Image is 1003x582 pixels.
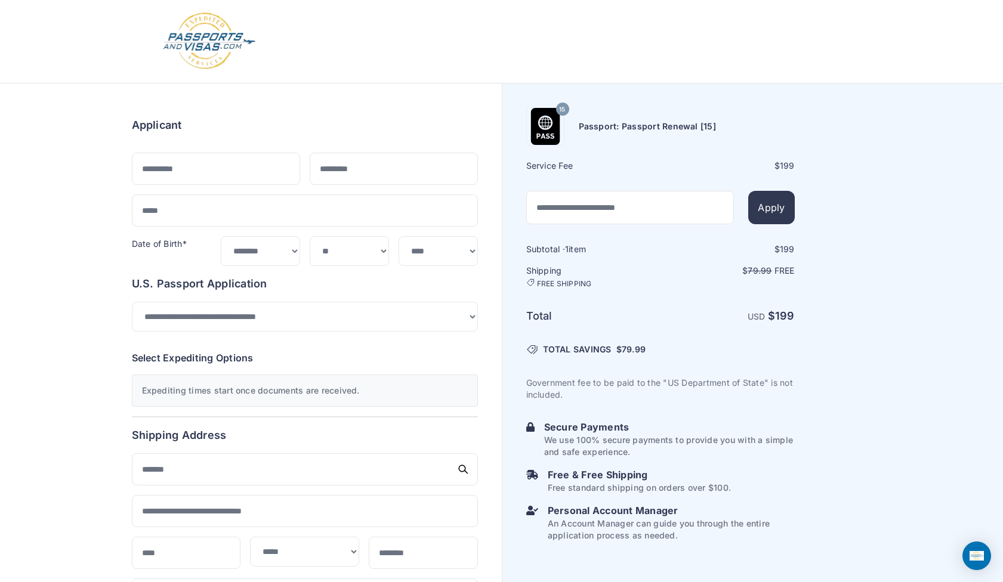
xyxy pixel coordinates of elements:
[526,308,659,324] h6: Total
[559,102,565,117] span: 15
[132,351,478,365] h6: Select Expediting Options
[780,244,795,254] span: 199
[132,239,187,249] label: Date of Birth*
[526,160,659,172] h6: Service Fee
[543,343,612,355] span: TOTAL SAVINGS
[748,265,771,275] span: 79.99
[768,309,795,322] strong: $
[132,117,182,134] h6: Applicant
[748,311,766,321] span: USD
[548,468,731,482] h6: Free & Free Shipping
[565,244,569,254] span: 1
[962,541,991,570] div: Open Intercom Messenger
[775,309,795,322] span: 199
[662,265,795,277] p: $
[132,427,478,444] h6: Shipping Address
[780,160,795,171] span: 199
[662,160,795,172] div: $
[544,420,795,434] h6: Secure Payments
[616,343,646,355] span: $
[526,265,659,289] h6: Shipping
[662,243,795,255] div: $
[537,279,592,289] span: FREE SHIPPING
[526,377,795,401] p: Government fee to be paid to the "US Department of State" is not included.
[579,120,716,132] h6: Passport: Passport Renewal [15]
[132,374,478,407] div: Expediting times start once documents are received.
[622,344,646,354] span: 79.99
[526,243,659,255] h6: Subtotal · item
[544,434,795,458] p: We use 100% secure payments to provide you with a simple and safe experience.
[774,265,795,275] span: Free
[162,12,257,71] img: Logo
[132,275,478,292] h6: U.S. Passport Application
[548,503,795,518] h6: Personal Account Manager
[548,518,795,541] p: An Account Manager can guide you through the entire application process as needed.
[527,108,564,145] img: Product Name
[548,482,731,494] p: Free standard shipping on orders over $100.
[748,191,794,224] button: Apply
